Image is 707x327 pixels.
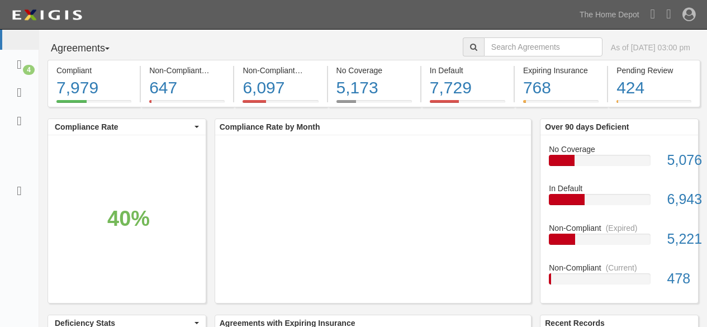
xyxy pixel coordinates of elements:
[540,183,698,194] div: In Default
[523,76,599,100] div: 768
[549,183,690,222] a: In Default6,943
[430,76,505,100] div: 7,729
[55,121,192,132] span: Compliance Rate
[659,150,698,170] div: 5,076
[574,3,645,26] a: The Home Depot
[48,37,131,60] button: Agreements
[523,65,599,76] div: Expiring Insurance
[220,122,320,131] b: Compliance Rate by Month
[540,222,698,234] div: Non-Compliant
[8,5,86,25] img: logo-5460c22ac91f19d4615b14bd174203de0afe785f0fc80cf4dbbc73dc1793850b.png
[549,262,690,293] a: Non-Compliant(Current)478
[23,65,35,75] div: 4
[328,100,420,109] a: No Coverage5,173
[606,222,638,234] div: (Expired)
[616,76,691,100] div: 424
[336,65,412,76] div: No Coverage
[206,65,238,76] div: (Current)
[659,189,698,210] div: 6,943
[300,65,331,76] div: (Expired)
[616,65,691,76] div: Pending Review
[48,119,206,135] button: Compliance Rate
[243,65,318,76] div: Non-Compliant (Expired)
[659,269,698,289] div: 478
[48,100,140,109] a: Compliant7,979
[545,122,629,131] b: Over 90 days Deficient
[484,37,602,56] input: Search Agreements
[56,76,131,100] div: 7,979
[149,65,225,76] div: Non-Compliant (Current)
[56,65,131,76] div: Compliant
[243,76,318,100] div: 6,097
[234,100,326,109] a: Non-Compliant(Expired)6,097
[421,100,514,109] a: In Default7,729
[141,100,233,109] a: Non-Compliant(Current)647
[336,76,412,100] div: 5,173
[666,6,671,21] i: Help Center - Complianz
[149,76,225,100] div: 647
[608,100,700,109] a: Pending Review424
[549,222,690,262] a: Non-Compliant(Expired)5,221
[540,144,698,155] div: No Coverage
[540,262,698,273] div: Non-Compliant
[430,65,505,76] div: In Default
[606,262,637,273] div: (Current)
[549,144,690,183] a: No Coverage5,076
[611,42,690,53] div: As of [DATE] 03:00 pm
[107,203,150,234] div: 40%
[645,1,661,29] a: Notifications
[659,229,698,249] div: 5,221
[515,100,607,109] a: Expiring Insurance768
